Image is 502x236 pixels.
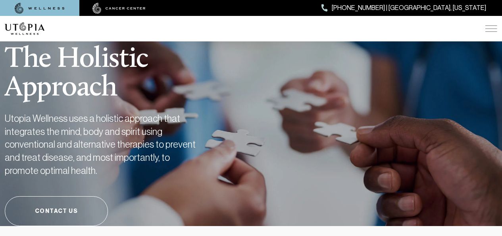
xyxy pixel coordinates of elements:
a: [PHONE_NUMBER] | [GEOGRAPHIC_DATA], [US_STATE] [321,3,486,13]
h1: The Holistic Approach [5,25,239,103]
img: logo [5,22,44,35]
img: icon-hamburger [485,25,497,32]
img: wellness [15,3,65,14]
a: Contact Us [5,196,108,226]
h2: Utopia Wellness uses a holistic approach that integrates the mind, body and spirit using conventi... [5,112,203,177]
span: [PHONE_NUMBER] | [GEOGRAPHIC_DATA], [US_STATE] [332,3,486,13]
img: cancer center [92,3,146,14]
